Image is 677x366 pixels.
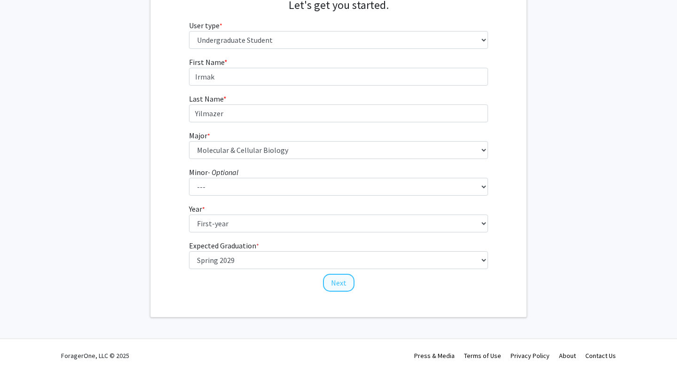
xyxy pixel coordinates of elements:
[189,167,238,178] label: Minor
[511,351,550,360] a: Privacy Policy
[189,240,259,251] label: Expected Graduation
[189,203,205,215] label: Year
[189,57,224,67] span: First Name
[559,351,576,360] a: About
[464,351,501,360] a: Terms of Use
[189,130,210,141] label: Major
[189,94,223,103] span: Last Name
[208,167,238,177] i: - Optional
[189,20,222,31] label: User type
[414,351,455,360] a: Press & Media
[585,351,616,360] a: Contact Us
[7,324,40,359] iframe: Chat
[323,274,354,292] button: Next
